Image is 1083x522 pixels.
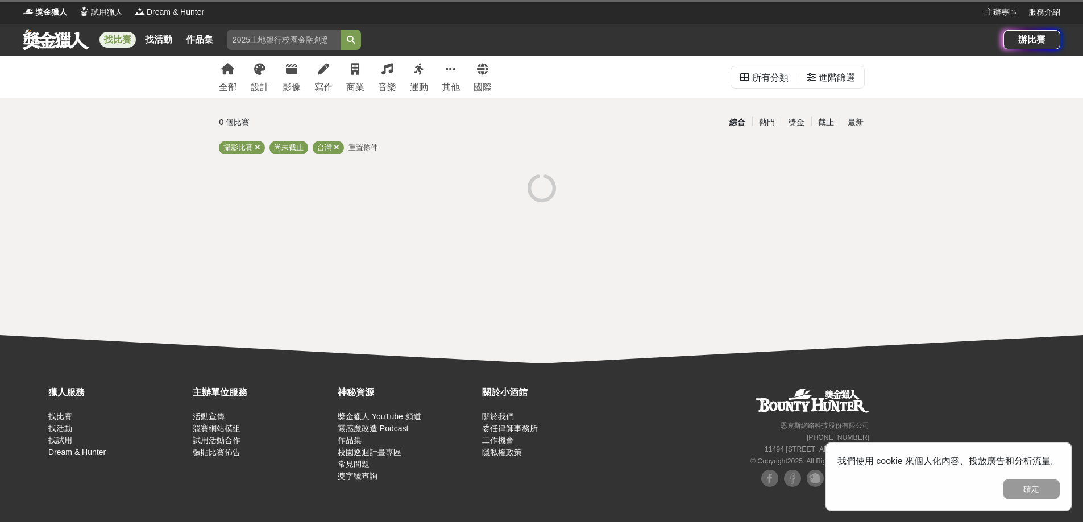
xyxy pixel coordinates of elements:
a: 工作機會 [482,436,514,445]
a: Dream & Hunter [48,448,106,457]
a: 找活動 [140,32,177,48]
a: LogoDream & Hunter [134,6,204,18]
span: 台灣 [317,143,332,152]
span: 尚未截止 [274,143,304,152]
div: 關於小酒館 [482,386,621,399]
div: 綜合 [723,112,752,132]
div: 其他 [442,81,460,94]
a: 國際 [474,56,492,98]
img: Plurk [807,470,824,487]
a: 其他 [442,56,460,98]
div: 獎金 [782,112,811,132]
a: Logo獎金獵人 [23,6,67,18]
span: Dream & Hunter [147,6,204,18]
a: 找比賽 [48,412,72,421]
a: 找試用 [48,436,72,445]
button: 確定 [1003,479,1060,499]
a: 獎金獵人 YouTube 頻道 [338,412,421,421]
img: Logo [134,6,146,17]
a: 靈感魔改造 Podcast [338,424,408,433]
a: 運動 [410,56,428,98]
div: 熱門 [752,112,782,132]
a: 張貼比賽佈告 [193,448,240,457]
a: 作品集 [338,436,362,445]
small: 恩克斯網路科技股份有限公司 [781,421,869,429]
div: 音樂 [378,81,396,94]
div: 神秘資源 [338,386,476,399]
div: 全部 [219,81,237,94]
small: [PHONE_NUMBER] [807,433,869,441]
a: 服務介紹 [1028,6,1060,18]
div: 獵人服務 [48,386,187,399]
a: 找比賽 [99,32,136,48]
a: 設計 [251,56,269,98]
a: 辦比賽 [1003,30,1060,49]
img: Facebook [761,470,778,487]
div: 商業 [346,81,364,94]
span: 試用獵人 [91,6,123,18]
img: Logo [23,6,34,17]
span: 重置條件 [348,143,378,152]
img: Logo [78,6,90,17]
a: 寫作 [314,56,333,98]
small: 11494 [STREET_ADDRESS] 3 樓 [765,445,869,453]
div: 0 個比賽 [219,112,434,132]
a: 試用活動合作 [193,436,240,445]
div: 主辦單位服務 [193,386,331,399]
a: 委任律師事務所 [482,424,538,433]
small: © Copyright 2025 . All Rights Reserved. [750,457,869,465]
span: 我們使用 cookie 來個人化內容、投放廣告和分析流量。 [837,456,1060,466]
a: 全部 [219,56,237,98]
span: 獎金獵人 [35,6,67,18]
div: 運動 [410,81,428,94]
img: Facebook [784,470,801,487]
a: 找活動 [48,424,72,433]
span: 攝影比賽 [223,143,253,152]
input: 2025土地銀行校園金融創意挑戰賽：從你出發 開啟智慧金融新頁 [227,30,341,50]
div: 截止 [811,112,841,132]
a: 關於我們 [482,412,514,421]
div: 進階篩選 [819,66,855,89]
a: 獎字號查詢 [338,471,377,481]
a: 活動宣傳 [193,412,225,421]
div: 影像 [283,81,301,94]
div: 最新 [841,112,870,132]
div: 寫作 [314,81,333,94]
a: 作品集 [181,32,218,48]
div: 國際 [474,81,492,94]
a: 常見問題 [338,460,370,469]
a: 音樂 [378,56,396,98]
a: 競賽網站模組 [193,424,240,433]
div: 設計 [251,81,269,94]
div: 所有分類 [752,66,789,89]
a: 主辦專區 [985,6,1017,18]
a: 影像 [283,56,301,98]
a: 隱私權政策 [482,448,522,457]
a: 校園巡迴計畫專區 [338,448,401,457]
a: 商業 [346,56,364,98]
a: Logo試用獵人 [78,6,123,18]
